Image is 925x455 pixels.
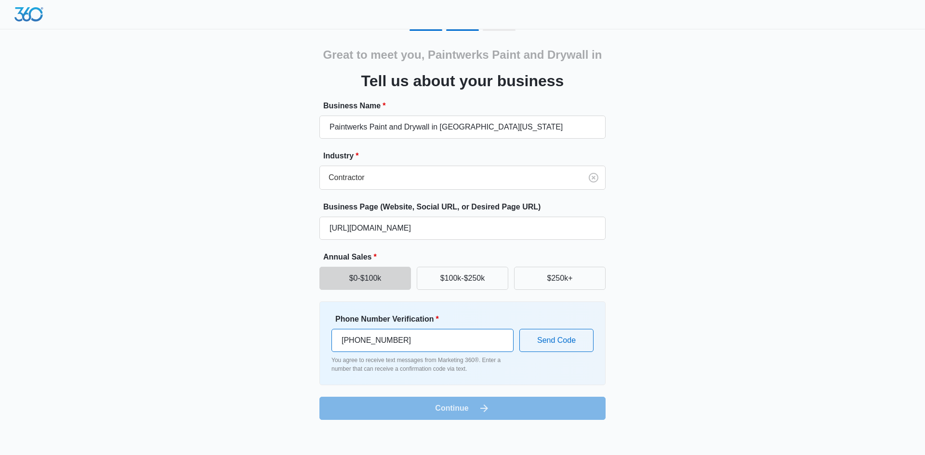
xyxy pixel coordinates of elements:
label: Annual Sales [323,251,609,263]
button: Clear [586,170,601,185]
p: You agree to receive text messages from Marketing 360®. Enter a number that can receive a confirm... [331,356,514,373]
button: $250k+ [514,267,606,290]
button: $100k-$250k [417,267,508,290]
input: e.g. Jane's Plumbing [319,116,606,139]
h2: Great to meet you, Paintwerks Paint and Drywall in [323,46,602,64]
label: Phone Number Verification [335,313,517,325]
h3: Tell us about your business [361,69,564,92]
label: Business Name [323,100,609,112]
input: e.g. janesplumbing.com [319,217,606,240]
label: Business Page (Website, Social URL, or Desired Page URL) [323,201,609,213]
label: Industry [323,150,609,162]
button: Send Code [519,329,594,352]
button: $0-$100k [319,267,411,290]
input: Ex. +1-555-555-5555 [331,329,514,352]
